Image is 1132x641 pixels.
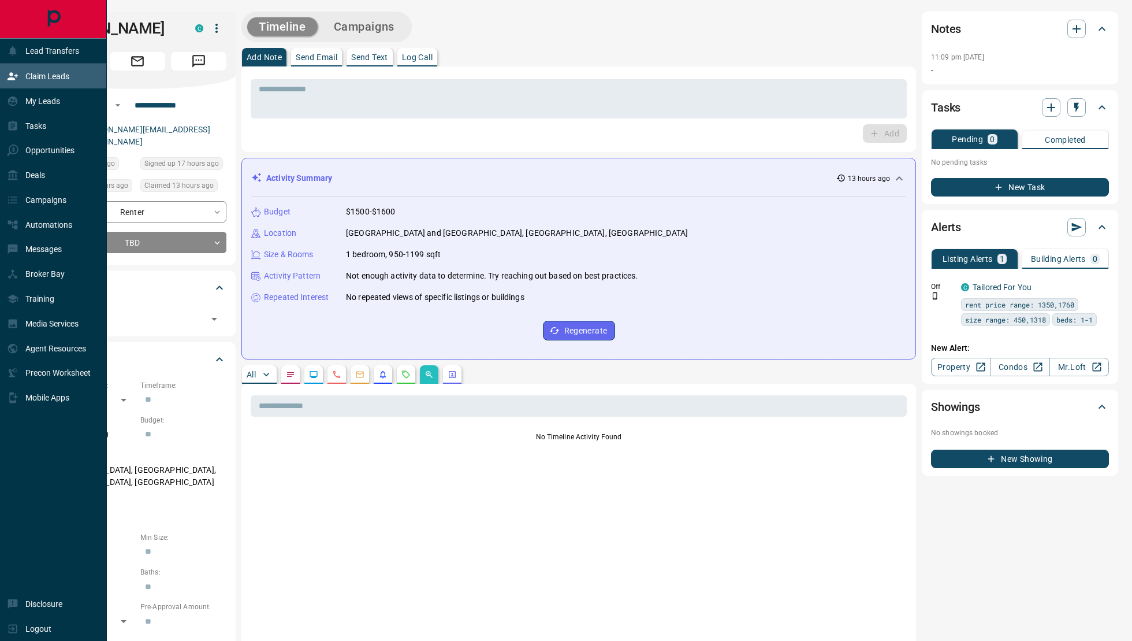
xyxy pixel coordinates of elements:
h1: [PERSON_NAME] [49,19,178,38]
span: Claimed 13 hours ago [144,180,214,191]
p: Timeframe: [140,380,226,391]
p: Budget [264,206,291,218]
svg: Lead Browsing Activity [309,370,318,379]
p: Pre-Approval Amount: [140,602,226,612]
p: Building Alerts [1031,255,1086,263]
div: Tags [49,274,226,302]
p: Send Text [351,53,388,61]
p: Activity Pattern [264,270,321,282]
p: 0 [990,135,995,143]
svg: Calls [332,370,341,379]
p: [GEOGRAPHIC_DATA], [GEOGRAPHIC_DATA], [GEOGRAPHIC_DATA], [GEOGRAPHIC_DATA] [49,461,226,492]
p: - [931,65,1109,77]
button: Open [111,98,125,112]
p: Listing Alerts [943,255,993,263]
span: size range: 450,1318 [965,314,1046,325]
button: Campaigns [322,17,406,36]
div: Tue Oct 14 2025 [140,179,226,195]
svg: Listing Alerts [378,370,388,379]
a: Tailored For You [973,283,1032,292]
div: Showings [931,393,1109,421]
p: Off [931,281,954,292]
div: Criteria [49,346,226,373]
p: Send Email [296,53,337,61]
p: Activity Summary [266,172,332,184]
h2: Showings [931,398,980,416]
button: Open [206,311,222,327]
span: beds: 1-1 [1056,314,1093,325]
p: Add Note [247,53,282,61]
p: Not enough activity data to determine. Try reaching out based on best practices. [346,270,638,282]
a: Property [931,358,991,376]
p: 0 [1093,255,1097,263]
h2: Notes [931,20,961,38]
div: Activity Summary13 hours ago [251,168,906,189]
button: Timeline [247,17,318,36]
p: 13 hours ago [848,173,890,184]
p: Motivation: [49,498,226,508]
div: condos.ca [961,283,969,291]
a: [PERSON_NAME][EMAIL_ADDRESS][DOMAIN_NAME] [80,125,210,146]
span: Email [110,52,165,71]
div: Renter [49,201,226,223]
div: Notes [931,15,1109,43]
p: Baths: [140,567,226,577]
button: Regenerate [543,321,615,340]
svg: Requests [401,370,411,379]
div: Tue Oct 14 2025 [140,157,226,173]
span: Signed up 17 hours ago [144,158,219,169]
h2: Tasks [931,98,960,117]
div: TBD [49,232,226,253]
a: Mr.Loft [1049,358,1109,376]
p: Log Call [402,53,433,61]
p: Repeated Interest [264,291,329,303]
p: 1 [1000,255,1004,263]
div: Alerts [931,213,1109,241]
h2: Alerts [931,218,961,236]
p: 1 bedroom, 950-1199 sqft [346,249,441,261]
p: Min Size: [140,532,226,543]
button: New Showing [931,450,1109,468]
p: No Timeline Activity Found [251,432,907,442]
p: [GEOGRAPHIC_DATA] and [GEOGRAPHIC_DATA], [GEOGRAPHIC_DATA], [GEOGRAPHIC_DATA] [346,227,688,239]
p: 11:09 pm [DATE] [931,53,984,61]
svg: Agent Actions [448,370,457,379]
p: Location [264,227,296,239]
button: New Task [931,178,1109,197]
span: Message [171,52,226,71]
p: Completed [1045,136,1086,144]
div: Tasks [931,94,1109,121]
p: No showings booked [931,428,1109,438]
p: All [247,370,256,379]
a: Condos [990,358,1049,376]
svg: Emails [355,370,364,379]
svg: Push Notification Only [931,292,939,300]
p: $1500-$1600 [346,206,395,218]
p: No repeated views of specific listings or buildings [346,291,524,303]
p: Budget: [140,415,226,425]
p: Areas Searched: [49,450,226,461]
svg: Notes [286,370,295,379]
p: Pending [952,135,983,143]
span: rent price range: 1350,1760 [965,299,1074,310]
p: Size & Rooms [264,249,314,261]
p: No pending tasks [931,154,1109,171]
svg: Opportunities [425,370,434,379]
p: New Alert: [931,342,1109,354]
div: condos.ca [195,24,203,32]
